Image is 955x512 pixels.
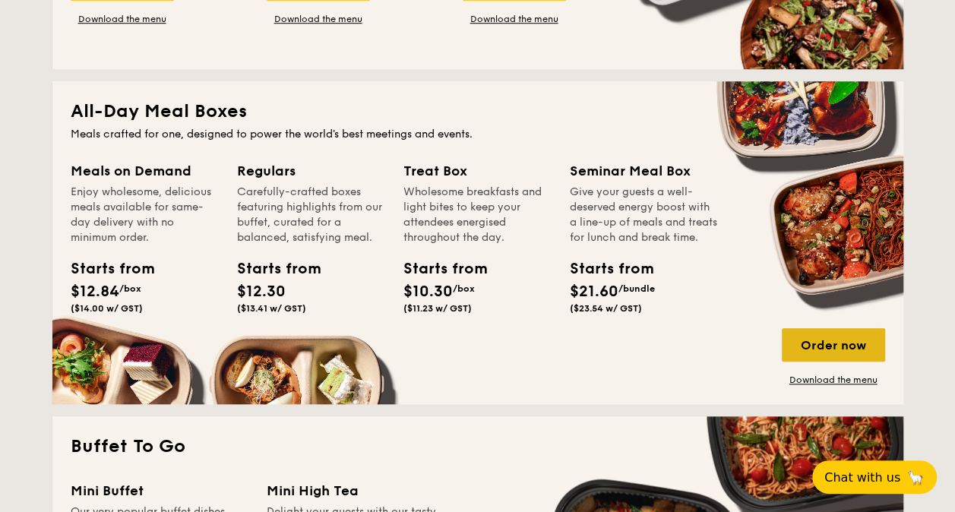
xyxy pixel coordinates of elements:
div: Starts from [71,258,139,280]
a: Download the menu [267,13,370,25]
button: Chat with us🦙 [812,460,937,494]
div: Starts from [570,258,638,280]
div: Meals on Demand [71,160,219,182]
span: ($13.41 w/ GST) [237,303,306,314]
div: Enjoy wholesome, delicious meals available for same-day delivery with no minimum order. [71,185,219,245]
div: Mini Buffet [71,480,248,501]
a: Download the menu [463,13,566,25]
div: Give your guests a well-deserved energy boost with a line-up of meals and treats for lunch and br... [570,185,718,245]
div: Regulars [237,160,385,182]
span: ($23.54 w/ GST) [570,303,642,314]
span: ($14.00 w/ GST) [71,303,143,314]
a: Download the menu [782,374,885,386]
div: Starts from [237,258,305,280]
span: 🦙 [906,469,925,486]
div: Order now [782,328,885,362]
div: Meals crafted for one, designed to power the world's best meetings and events. [71,127,885,142]
h2: Buffet To Go [71,435,885,459]
h2: All-Day Meal Boxes [71,100,885,124]
span: /box [119,283,141,294]
a: Download the menu [71,13,174,25]
div: Seminar Meal Box [570,160,718,182]
div: Carefully-crafted boxes featuring highlights from our buffet, curated for a balanced, satisfying ... [237,185,385,245]
div: Wholesome breakfasts and light bites to keep your attendees energised throughout the day. [403,185,552,245]
div: Starts from [403,258,472,280]
div: Mini High Tea [267,480,444,501]
span: $12.30 [237,283,286,301]
span: $12.84 [71,283,119,301]
div: Treat Box [403,160,552,182]
span: Chat with us [824,470,900,485]
span: /box [453,283,475,294]
span: $21.60 [570,283,618,301]
span: $10.30 [403,283,453,301]
span: /bundle [618,283,655,294]
span: ($11.23 w/ GST) [403,303,472,314]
